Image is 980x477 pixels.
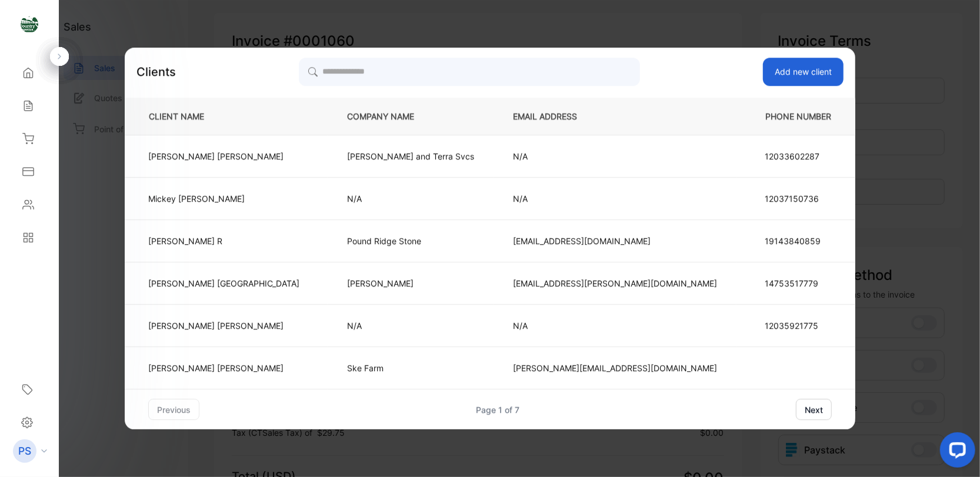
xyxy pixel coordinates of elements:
[148,150,299,162] p: [PERSON_NAME] [PERSON_NAME]
[148,192,299,205] p: Mickey [PERSON_NAME]
[347,235,474,247] p: Pound Ridge Stone
[347,319,474,332] p: N/A
[347,277,474,289] p: [PERSON_NAME]
[21,15,38,33] img: logo
[347,110,474,122] p: COMPANY NAME
[765,235,832,247] p: 19143840859
[931,428,980,477] iframe: LiveChat chat widget
[347,362,474,374] p: Ske Farm
[347,150,474,162] p: [PERSON_NAME] and Terra Svcs
[513,277,717,289] p: [EMAIL_ADDRESS][PERSON_NAME][DOMAIN_NAME]
[148,235,299,247] p: [PERSON_NAME] R
[756,110,836,122] p: PHONE NUMBER
[765,319,832,332] p: 12035921775
[144,110,308,122] p: CLIENT NAME
[148,399,199,420] button: previous
[476,403,519,416] div: Page 1 of 7
[765,192,832,205] p: 12037150736
[765,150,832,162] p: 12033602287
[513,235,717,247] p: [EMAIL_ADDRESS][DOMAIN_NAME]
[796,399,832,420] button: next
[513,319,717,332] p: N/A
[513,362,717,374] p: [PERSON_NAME][EMAIL_ADDRESS][DOMAIN_NAME]
[513,150,717,162] p: N/A
[347,192,474,205] p: N/A
[513,192,717,205] p: N/A
[513,110,717,122] p: EMAIL ADDRESS
[765,277,832,289] p: 14753517779
[136,63,176,81] p: Clients
[148,319,299,332] p: [PERSON_NAME] [PERSON_NAME]
[148,277,299,289] p: [PERSON_NAME] [GEOGRAPHIC_DATA]
[763,58,844,86] button: Add new client
[148,362,299,374] p: [PERSON_NAME] [PERSON_NAME]
[18,443,31,459] p: PS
